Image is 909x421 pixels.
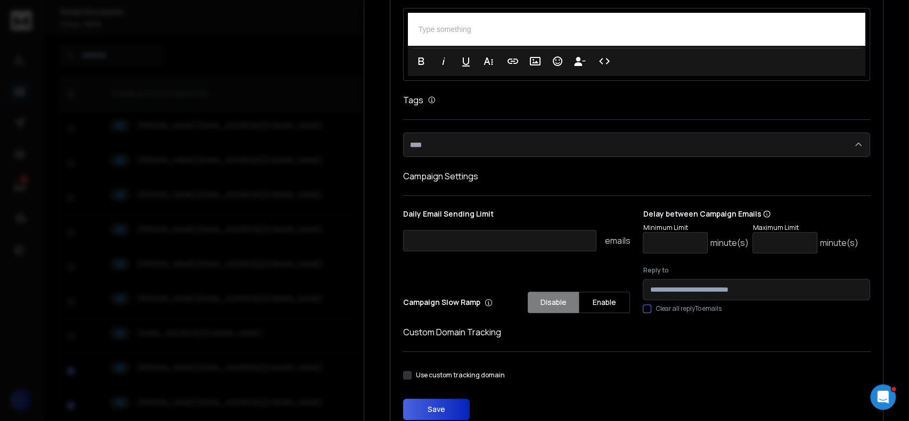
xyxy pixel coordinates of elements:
button: Insert Unsubscribe Link [570,51,590,72]
p: minute(s) [710,236,748,249]
button: More Text [478,51,498,72]
p: Delay between Campaign Emails [643,209,858,219]
button: Disable [528,292,579,313]
button: Emoticons [547,51,568,72]
p: Daily Email Sending Limit [403,209,630,224]
p: Minimum Limit [643,224,748,232]
button: Insert Image (Ctrl+P) [525,51,545,72]
p: minute(s) [820,236,858,249]
button: Enable [579,292,630,313]
iframe: Intercom live chat [870,384,896,410]
button: Underline (Ctrl+U) [456,51,476,72]
button: Save [403,399,470,420]
button: Code View [594,51,615,72]
h1: Tags [403,94,423,106]
label: Clear all replyTo emails [656,304,721,313]
p: Maximum Limit [752,224,858,232]
label: Use custom tracking domain [416,371,505,379]
button: Insert Link (Ctrl+K) [503,51,523,72]
button: Italic (Ctrl+I) [433,51,454,72]
h1: Campaign Settings [403,170,870,183]
label: Reply to [643,266,870,275]
p: Campaign Slow Ramp [403,297,493,308]
p: emails [605,234,630,247]
h1: Custom Domain Tracking [403,326,870,339]
button: Bold (Ctrl+B) [411,51,431,72]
